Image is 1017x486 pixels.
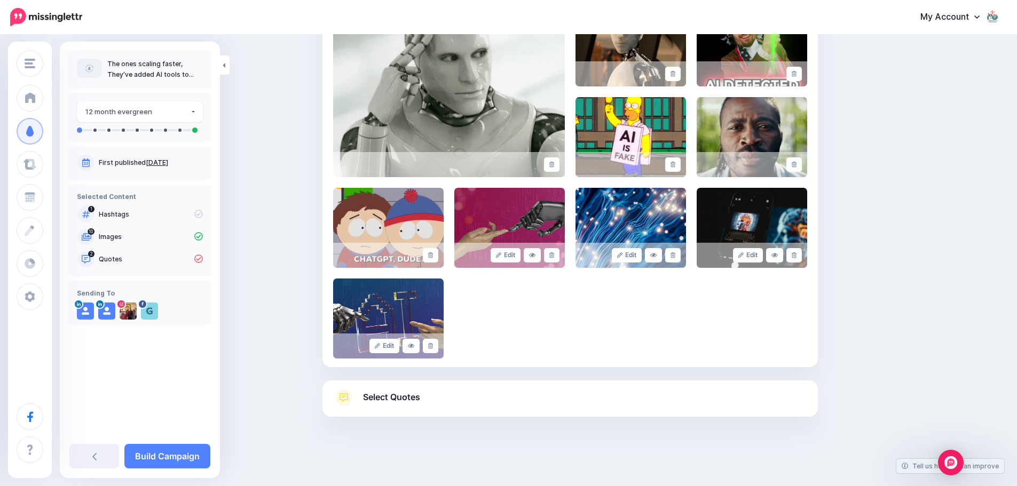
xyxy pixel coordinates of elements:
[120,302,137,320] img: 381205443_721517473137334_3203202782493257930_n-bsa143766.jpg
[88,228,94,235] span: 10
[454,188,565,268] img: XXSP8JBC0VXZ5EPEWEF3TAEFL51GBZ6U_large.jpg
[491,248,521,262] a: Edit
[88,206,94,212] span: 1
[146,158,168,166] a: [DATE]
[99,232,203,242] p: Images
[25,59,35,68] img: menu.png
[333,278,444,358] img: 1UGHJLSF76EUYB67IM4MZNOSK5PW7SH4_large.jpg
[88,251,94,257] span: 2
[10,8,82,26] img: Missinglettr
[333,389,807,417] a: Select Quotes
[77,302,94,320] img: user_default_image.png
[99,158,203,168] p: First published
[99,210,203,219] p: Hashtags
[369,339,400,353] a: Edit
[733,248,763,262] a: Edit
[99,254,203,264] p: Quotes
[938,450,964,475] div: Open Intercom Messenger
[697,6,807,86] img: SHLF1HEQAVNM6QGEPA6X99PO8Z9K2JIV.gif
[77,59,102,78] img: article-default-image-icon.png
[77,101,203,122] button: 12 month evergreen
[107,59,203,80] p: The ones scaling faster, They’ve added AI tools to their marketing stack.
[612,248,642,262] a: Edit
[333,6,565,177] img: 7ZXOLFIRJCAZ0QB50F8R6D9XVOKRPR56.gif
[77,193,203,201] h4: Selected Content
[910,4,1001,30] a: My Account
[896,459,1004,473] a: Tell us how we can improve
[77,289,203,297] h4: Sending To
[363,390,420,404] span: Select Quotes
[697,188,807,268] img: TSV5SV0R1SHMZJ74XI2XHGQO1XAKFNQH_large.jpg
[575,97,686,177] img: NULR9TKAP10MCBE8EWD842N2KA64XP68.gif
[697,97,807,177] img: B8Z3ZSNK6LZKXMDPK4QYRE172D133SVF.gif
[333,188,444,268] img: JU9XTOSTVPW76ZEE40W2YA4KCQOG01RQ.gif
[575,188,686,268] img: AH7JZ0GR1UZ40A1KKPLGBNOFNY3SNQGO_large.jpg
[141,302,158,320] img: 370532008_122093644538030308_2699270655277706237_n-bsa144517.png
[575,6,686,86] img: HL7FE9NRI7VIQ26LF97ODIPM7AKLY9W6.gif
[98,302,115,320] img: user_default_image.png
[85,106,190,118] div: 12 month evergreen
